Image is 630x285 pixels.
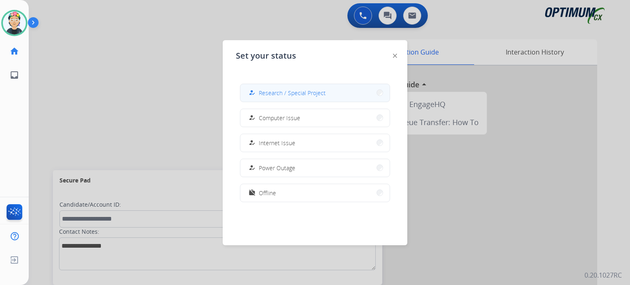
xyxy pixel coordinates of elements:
mat-icon: how_to_reg [249,139,256,146]
span: Set your status [236,50,296,62]
button: Offline [240,184,390,202]
button: Research / Special Project [240,84,390,102]
span: Research / Special Project [259,89,326,97]
img: close-button [393,54,397,58]
span: Power Outage [259,164,295,172]
span: Offline [259,189,276,197]
mat-icon: how_to_reg [249,114,256,121]
button: Power Outage [240,159,390,177]
mat-icon: home [9,46,19,56]
mat-icon: work_off [249,189,256,196]
mat-icon: how_to_reg [249,89,256,96]
mat-icon: inbox [9,70,19,80]
span: Computer Issue [259,114,300,122]
img: avatar [3,11,26,34]
mat-icon: how_to_reg [249,164,256,171]
span: Internet Issue [259,139,295,147]
button: Internet Issue [240,134,390,152]
button: Computer Issue [240,109,390,127]
p: 0.20.1027RC [584,270,622,280]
